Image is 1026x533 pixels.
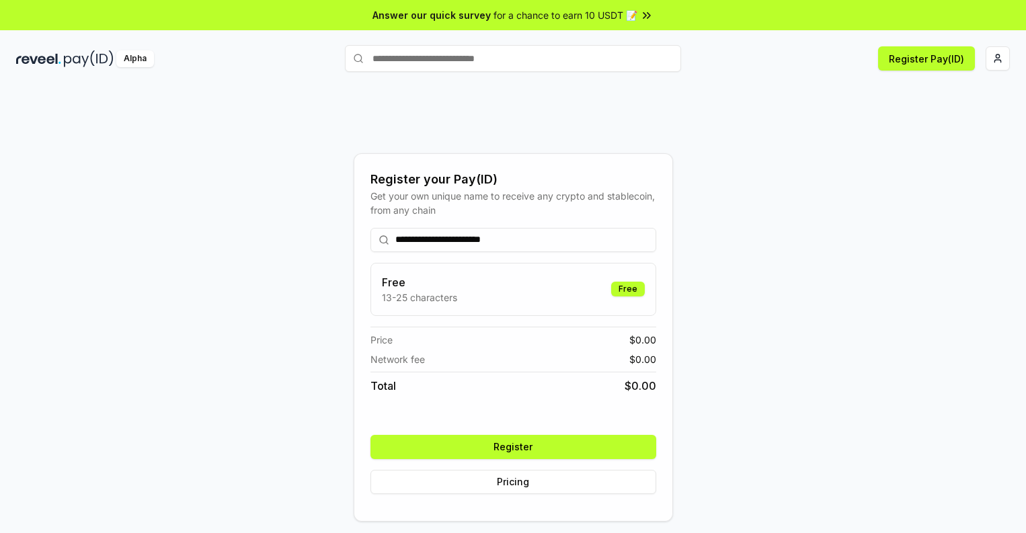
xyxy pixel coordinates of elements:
[382,290,457,304] p: 13-25 characters
[372,8,491,22] span: Answer our quick survey
[494,8,637,22] span: for a chance to earn 10 USDT 📝
[64,50,114,67] img: pay_id
[370,352,425,366] span: Network fee
[629,352,656,366] span: $ 0.00
[370,435,656,459] button: Register
[611,282,645,296] div: Free
[370,378,396,394] span: Total
[116,50,154,67] div: Alpha
[629,333,656,347] span: $ 0.00
[370,470,656,494] button: Pricing
[370,333,393,347] span: Price
[382,274,457,290] h3: Free
[370,170,656,189] div: Register your Pay(ID)
[370,189,656,217] div: Get your own unique name to receive any crypto and stablecoin, from any chain
[16,50,61,67] img: reveel_dark
[878,46,975,71] button: Register Pay(ID)
[625,378,656,394] span: $ 0.00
